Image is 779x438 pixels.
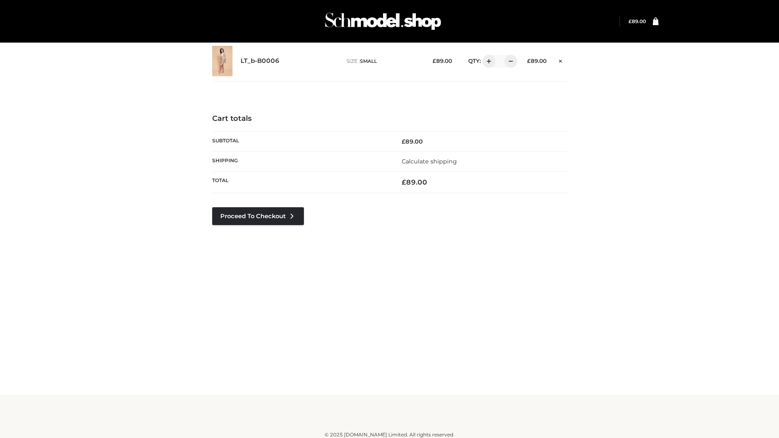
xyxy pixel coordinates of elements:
a: Calculate shipping [402,158,457,165]
th: Subtotal [212,131,389,151]
th: Total [212,172,389,193]
p: size : [346,58,420,65]
a: Remove this item [555,55,567,65]
a: Proceed to Checkout [212,207,304,225]
span: £ [402,138,405,145]
th: Shipping [212,151,389,171]
span: SMALL [360,58,377,64]
bdi: 89.00 [402,138,423,145]
a: LT_b-B0006 [241,57,280,65]
h4: Cart totals [212,114,567,123]
img: Schmodel Admin 964 [322,5,444,37]
span: £ [527,58,531,64]
bdi: 89.00 [527,58,547,64]
span: £ [433,58,436,64]
span: £ [402,178,406,186]
div: QTY: [460,55,514,68]
a: £89.00 [628,18,646,24]
bdi: 89.00 [628,18,646,24]
bdi: 89.00 [433,58,452,64]
span: £ [628,18,632,24]
bdi: 89.00 [402,178,427,186]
